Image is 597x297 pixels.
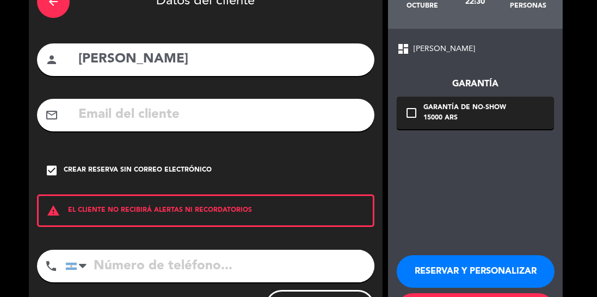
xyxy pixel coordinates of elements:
div: octubre [396,2,449,10]
i: phone [45,260,58,273]
input: Nombre del cliente [77,48,366,71]
div: personas [502,2,555,10]
button: RESERVAR Y PERSONALIZAR [397,255,555,288]
input: Email del cliente [77,104,366,126]
i: check_box [45,164,58,177]
div: Garantía de no-show [423,103,506,113]
div: Argentina: +54 [66,250,91,282]
div: EL CLIENTE NO RECIBIRÁ ALERTAS NI RECORDATORIOS [37,194,374,227]
i: mail_outline [45,109,58,122]
div: Crear reserva sin correo electrónico [64,165,212,176]
span: [PERSON_NAME] [414,43,475,55]
span: dashboard [397,42,410,55]
i: person [45,53,58,66]
i: warning [39,204,68,217]
div: 15000 ARS [423,113,506,124]
input: Número de teléfono... [65,250,374,282]
div: Garantía [397,77,554,91]
i: check_box_outline_blank [405,106,418,119]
